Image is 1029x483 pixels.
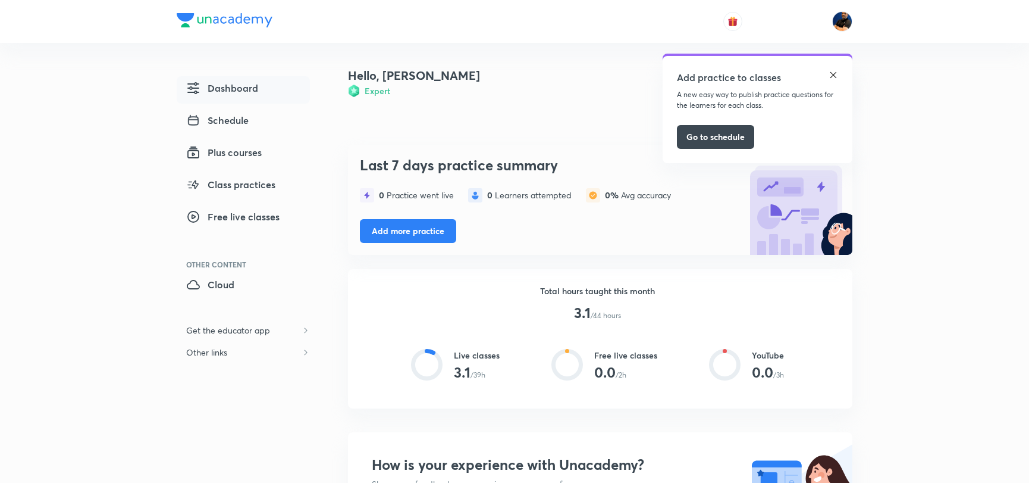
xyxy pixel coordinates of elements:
[360,188,374,202] img: statistics
[186,177,275,192] span: Class practices
[177,273,310,300] a: Cloud
[677,125,754,149] button: Go to schedule
[574,304,591,322] h3: 3.1
[454,349,500,362] h6: Live classes
[186,113,249,127] span: Schedule
[186,210,280,224] span: Free live classes
[348,67,480,85] h4: Hello, [PERSON_NAME]
[616,370,626,381] p: /2h
[379,191,454,200] div: Practice went live
[487,191,572,200] div: Learners attempted
[177,13,272,30] a: Company Logo
[829,70,838,80] img: close
[177,173,310,200] a: Class practices
[677,89,838,111] p: A new easy way to publish practice questions for the learners for each class.
[177,319,280,341] h6: Get the educator app
[605,191,671,200] div: Avg accuracy
[372,456,644,473] h3: How is your experience with Unacademy?
[752,349,784,362] h6: YouTube
[487,189,495,201] span: 0
[586,188,600,202] img: statistics
[177,141,310,168] a: Plus courses
[186,145,262,160] span: Plus courses
[365,85,390,97] h6: Expert
[468,188,482,202] img: statistics
[186,278,234,292] span: Cloud
[360,219,456,243] button: Add more practice
[470,370,485,381] p: /39h
[591,310,621,321] p: /44 hours
[745,148,852,255] img: bg
[177,205,310,232] a: Free live classes
[605,189,621,201] span: 0%
[594,364,616,381] h3: 0.0
[727,16,738,27] img: avatar
[540,285,655,297] h6: Total hours taught this month
[723,12,742,31] button: avatar
[773,370,784,381] p: /3h
[677,70,781,85] h5: Add practice to classes
[177,341,237,363] h6: Other links
[832,11,852,32] img: Saral Nashier
[594,349,657,362] h6: Free live classes
[923,437,1016,470] iframe: Help widget launcher
[360,157,739,174] h3: Last 7 days practice summary
[186,81,258,95] span: Dashboard
[177,13,272,27] img: Company Logo
[454,364,470,381] h3: 3.1
[379,189,387,201] span: 0
[186,261,310,268] div: Other Content
[752,364,773,381] h3: 0.0
[348,85,360,97] img: Badge
[177,76,310,104] a: Dashboard
[177,108,310,136] a: Schedule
